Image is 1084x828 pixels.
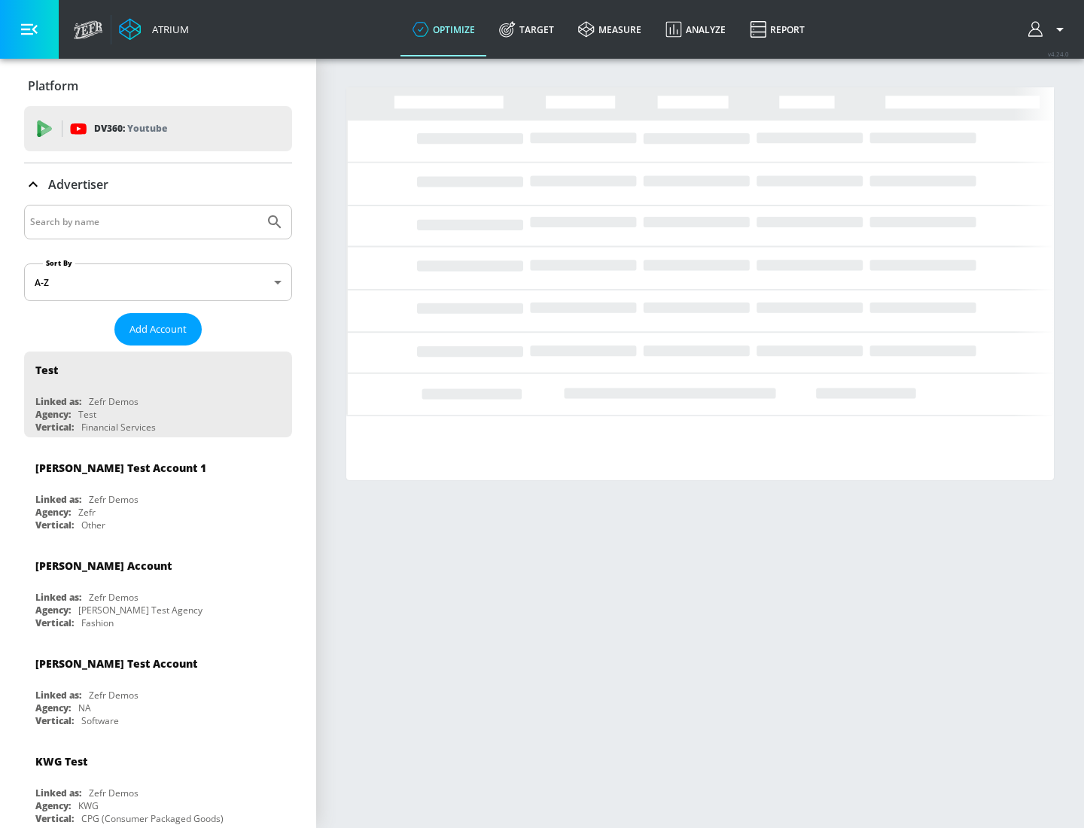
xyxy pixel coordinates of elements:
div: Linked as: [35,395,81,408]
div: Zefr Demos [89,591,139,604]
a: Target [487,2,566,56]
div: DV360: Youtube [24,106,292,151]
div: NA [78,702,91,714]
div: [PERSON_NAME] Test Account 1 [35,461,206,475]
div: Vertical: [35,616,74,629]
div: Software [81,714,119,727]
div: Agency: [35,799,71,812]
div: Financial Services [81,421,156,434]
div: Vertical: [35,421,74,434]
div: Linked as: [35,493,81,506]
p: DV360: [94,120,167,137]
div: Test [35,363,58,377]
div: Vertical: [35,519,74,531]
div: Atrium [146,23,189,36]
div: Agency: [35,702,71,714]
div: KWG Test [35,754,87,769]
div: Agency: [35,604,71,616]
div: Advertiser [24,163,292,205]
div: Fashion [81,616,114,629]
p: Youtube [127,120,167,136]
div: [PERSON_NAME] Test AccountLinked as:Zefr DemosAgency:NAVertical:Software [24,645,292,731]
div: KWG [78,799,99,812]
div: Vertical: [35,714,74,727]
div: [PERSON_NAME] AccountLinked as:Zefr DemosAgency:[PERSON_NAME] Test AgencyVertical:Fashion [24,547,292,633]
div: [PERSON_NAME] Test Account [35,656,197,671]
div: [PERSON_NAME] Test Account 1Linked as:Zefr DemosAgency:ZefrVertical:Other [24,449,292,535]
label: Sort By [43,258,75,268]
div: Platform [24,65,292,107]
p: Advertiser [48,176,108,193]
div: Zefr Demos [89,689,139,702]
div: [PERSON_NAME] Account [35,559,172,573]
span: v 4.24.0 [1048,50,1069,58]
div: Zefr Demos [89,787,139,799]
div: Agency: [35,408,71,421]
button: Add Account [114,313,202,346]
div: TestLinked as:Zefr DemosAgency:TestVertical:Financial Services [24,352,292,437]
div: Linked as: [35,689,81,702]
div: Linked as: [35,591,81,604]
div: Other [81,519,105,531]
div: Agency: [35,506,71,519]
a: Analyze [653,2,738,56]
div: CPG (Consumer Packaged Goods) [81,812,224,825]
div: Vertical: [35,812,74,825]
div: Zefr Demos [89,493,139,506]
div: Zefr Demos [89,395,139,408]
div: Test [78,408,96,421]
a: Report [738,2,817,56]
span: Add Account [129,321,187,338]
div: A-Z [24,263,292,301]
div: Linked as: [35,787,81,799]
a: Atrium [119,18,189,41]
input: Search by name [30,212,258,232]
div: [PERSON_NAME] Test Agency [78,604,202,616]
div: Zefr [78,506,96,519]
a: measure [566,2,653,56]
a: optimize [400,2,487,56]
p: Platform [28,78,78,94]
